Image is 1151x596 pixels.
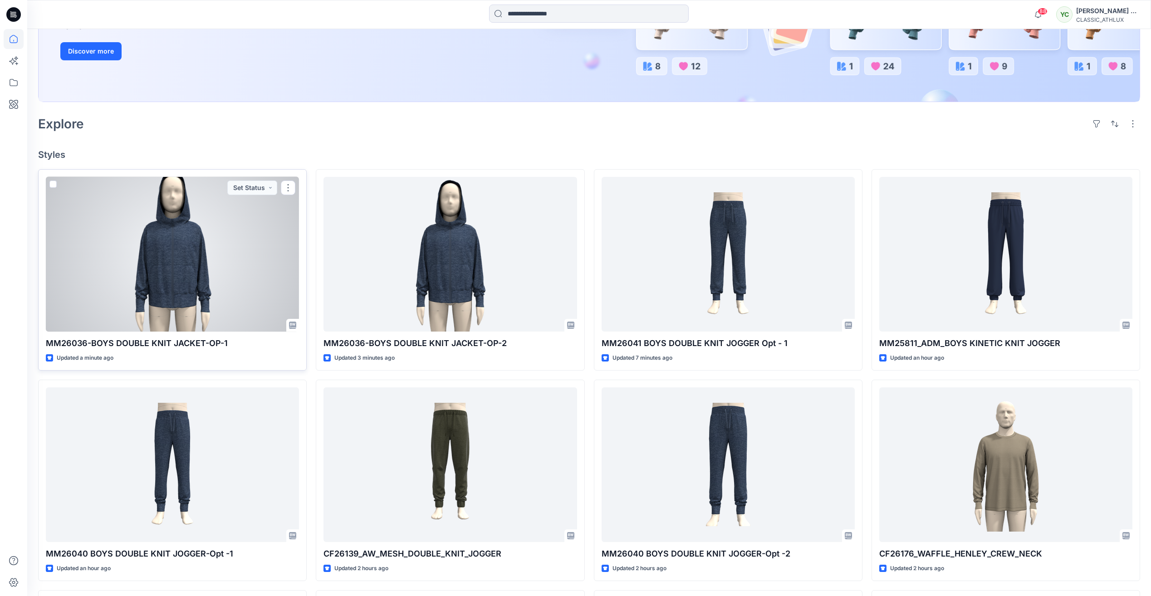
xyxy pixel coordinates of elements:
[60,42,122,60] button: Discover more
[890,564,944,573] p: Updated 2 hours ago
[1038,8,1048,15] span: 88
[1076,16,1140,23] div: CLASSIC_ATHLUX
[46,387,299,542] a: MM26040 BOYS DOUBLE KNIT JOGGER-Opt -1
[602,387,855,542] a: MM26040 BOYS DOUBLE KNIT JOGGER-Opt -2
[1076,5,1140,16] div: [PERSON_NAME] Cfai
[60,42,264,60] a: Discover more
[334,353,395,363] p: Updated 3 minutes ago
[323,547,577,560] p: CF26139_AW_MESH_DOUBLE_KNIT_JOGGER
[323,337,577,350] p: MM26036-BOYS DOUBLE KNIT JACKET-OP-2
[46,177,299,332] a: MM26036-BOYS DOUBLE KNIT JACKET-OP-1
[879,387,1132,542] a: CF26176_WAFFLE_HENLEY_CREW_NECK
[46,547,299,560] p: MM26040 BOYS DOUBLE KNIT JOGGER-Opt -1
[57,353,113,363] p: Updated a minute ago
[879,177,1132,332] a: MM25811_ADM_BOYS KINETIC KNIT JOGGER
[602,337,855,350] p: MM26041 BOYS DOUBLE KNIT JOGGER Opt - 1
[602,177,855,332] a: MM26041 BOYS DOUBLE KNIT JOGGER Opt - 1
[46,337,299,350] p: MM26036-BOYS DOUBLE KNIT JACKET-OP-1
[38,117,84,131] h2: Explore
[612,564,666,573] p: Updated 2 hours ago
[323,177,577,332] a: MM26036-BOYS DOUBLE KNIT JACKET-OP-2
[879,547,1132,560] p: CF26176_WAFFLE_HENLEY_CREW_NECK
[323,387,577,542] a: CF26139_AW_MESH_DOUBLE_KNIT_JOGGER
[890,353,944,363] p: Updated an hour ago
[879,337,1132,350] p: MM25811_ADM_BOYS KINETIC KNIT JOGGER
[334,564,388,573] p: Updated 2 hours ago
[602,547,855,560] p: MM26040 BOYS DOUBLE KNIT JOGGER-Opt -2
[1056,6,1073,23] div: YC
[612,353,672,363] p: Updated 7 minutes ago
[38,149,1140,160] h4: Styles
[57,564,111,573] p: Updated an hour ago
